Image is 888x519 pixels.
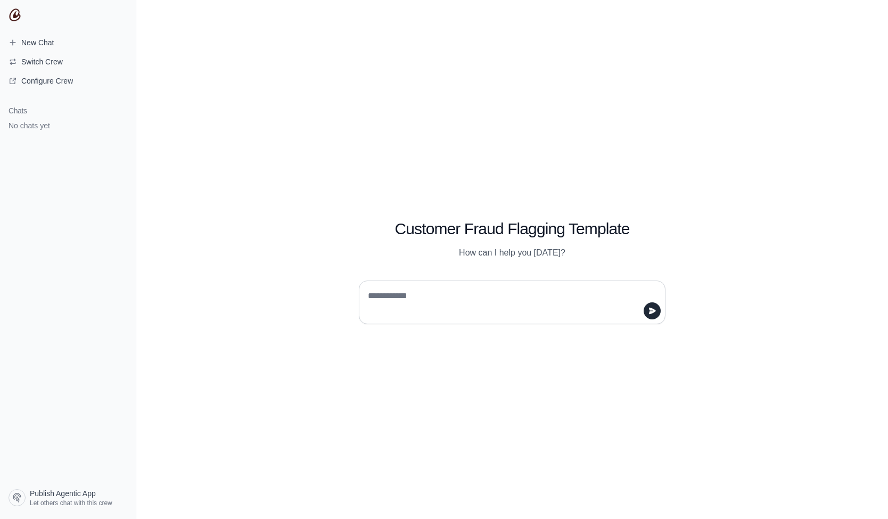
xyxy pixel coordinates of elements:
a: New Chat [4,34,131,51]
p: How can I help you [DATE]? [359,246,665,259]
img: CrewAI Logo [9,9,21,21]
span: Publish Agentic App [30,488,96,499]
a: Configure Crew [4,72,131,89]
span: Switch Crew [21,56,63,67]
span: Configure Crew [21,76,73,86]
h1: Customer Fraud Flagging Template [359,219,665,238]
span: New Chat [21,37,54,48]
a: Publish Agentic App Let others chat with this crew [4,485,131,510]
button: Switch Crew [4,53,131,70]
span: Let others chat with this crew [30,499,112,507]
